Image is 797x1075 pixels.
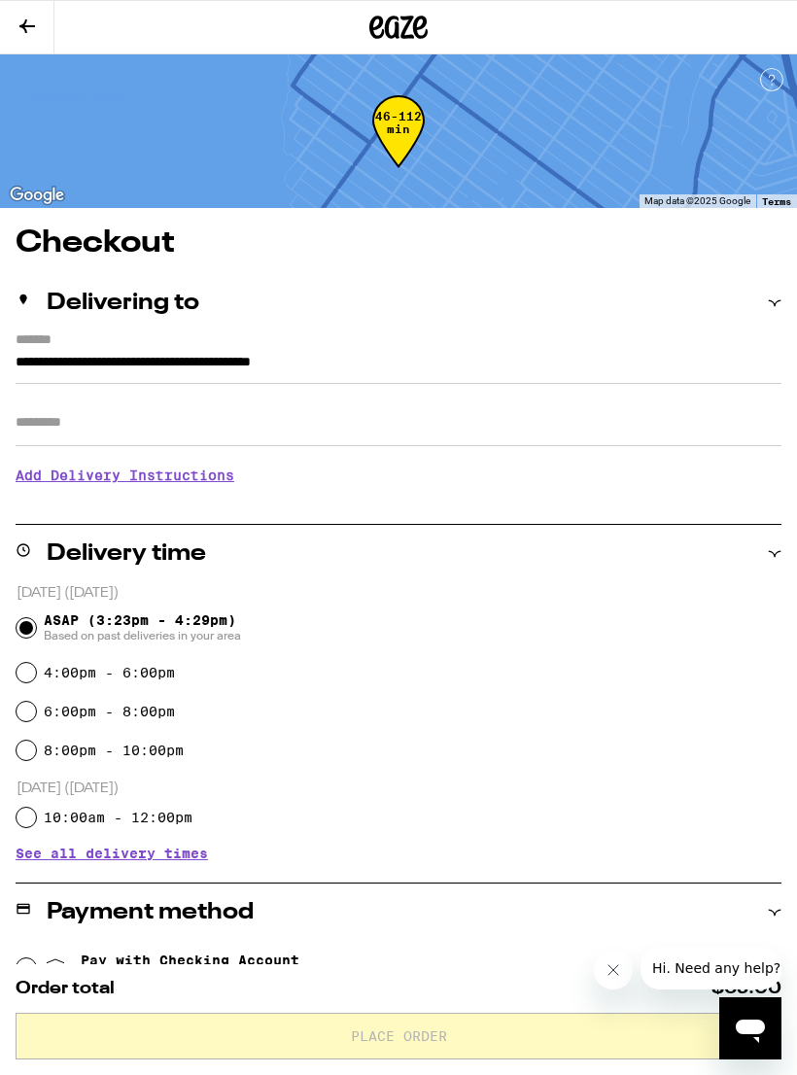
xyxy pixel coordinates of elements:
[44,665,175,680] label: 4:00pm - 6:00pm
[17,584,781,603] p: [DATE] ([DATE])
[47,901,254,924] h2: Payment method
[44,743,184,758] label: 8:00pm - 10:00pm
[5,183,69,208] img: Google
[16,847,208,860] button: See all delivery times
[5,183,69,208] a: Open this area in Google Maps (opens a new window)
[47,542,206,566] h2: Delivery time
[351,1029,447,1043] span: Place Order
[44,612,241,643] span: ASAP (3:23pm - 4:29pm)
[47,292,199,315] h2: Delivering to
[641,947,781,989] iframe: Message from company
[594,951,633,989] iframe: Close message
[44,704,175,719] label: 6:00pm - 8:00pm
[44,810,192,825] label: 10:00am - 12:00pm
[17,780,781,798] p: [DATE] ([DATE])
[16,227,781,259] h1: Checkout
[44,628,241,643] span: Based on past deliveries in your area
[719,997,781,1059] iframe: Button to launch messaging window
[16,980,115,997] span: Order total
[16,453,781,498] h3: Add Delivery Instructions
[81,953,299,984] span: Pay with Checking Account
[16,1013,781,1059] button: Place Order
[644,195,750,206] span: Map data ©2025 Google
[762,195,791,207] a: Terms
[372,110,425,183] div: 46-112 min
[16,498,781,513] p: We'll contact you at [PHONE_NUMBER] when we arrive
